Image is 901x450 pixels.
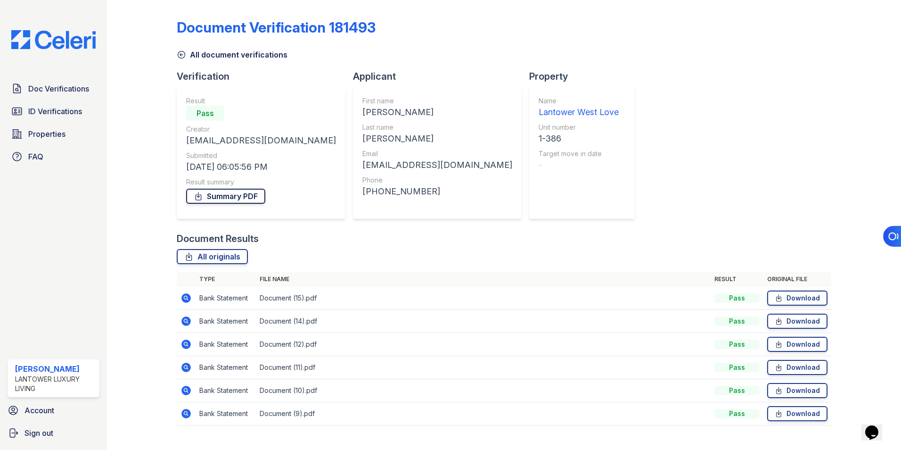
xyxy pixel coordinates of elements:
[362,185,512,198] div: [PHONE_NUMBER]
[25,405,54,416] span: Account
[8,147,99,166] a: FAQ
[177,49,287,60] a: All document verifications
[714,317,760,326] div: Pass
[4,401,103,420] a: Account
[4,30,103,49] img: CE_Logo_Blue-a8612792a0a2168367f1c8372b55b34899dd931a85d93a1a3d3e32e68fde9ad4.png
[711,272,763,287] th: Result
[539,149,619,158] div: Target move in date
[186,189,265,204] a: Summary PDF
[4,424,103,442] a: Sign out
[186,160,336,174] div: [DATE] 06:05:56 PM
[196,402,256,425] td: Bank Statement
[196,310,256,333] td: Bank Statement
[186,125,336,134] div: Creator
[15,363,96,375] div: [PERSON_NAME]
[28,151,43,162] span: FAQ
[196,356,256,379] td: Bank Statement
[362,123,512,132] div: Last name
[186,96,336,106] div: Result
[25,427,53,439] span: Sign out
[28,106,82,117] span: ID Verifications
[763,272,831,287] th: Original file
[186,177,336,187] div: Result summary
[714,293,760,303] div: Pass
[714,386,760,395] div: Pass
[196,333,256,356] td: Bank Statement
[362,96,512,106] div: First name
[714,363,760,372] div: Pass
[362,158,512,172] div: [EMAIL_ADDRESS][DOMAIN_NAME]
[196,379,256,402] td: Bank Statement
[362,132,512,145] div: [PERSON_NAME]
[353,70,529,83] div: Applicant
[539,106,619,119] div: Lantower West Love
[362,175,512,185] div: Phone
[767,383,827,398] a: Download
[196,287,256,310] td: Bank Statement
[767,291,827,306] a: Download
[196,272,256,287] th: Type
[186,151,336,160] div: Submitted
[28,128,66,140] span: Properties
[861,412,892,441] iframe: chat widget
[539,132,619,145] div: 1-386
[714,340,760,349] div: Pass
[256,272,711,287] th: File name
[177,70,353,83] div: Verification
[256,287,711,310] td: Document (15).pdf
[529,70,642,83] div: Property
[177,19,376,36] div: Document Verification 181493
[767,314,827,329] a: Download
[767,337,827,352] a: Download
[362,106,512,119] div: [PERSON_NAME]
[256,402,711,425] td: Document (9).pdf
[186,106,224,121] div: Pass
[714,409,760,418] div: Pass
[539,123,619,132] div: Unit number
[15,375,96,393] div: Lantower Luxury Living
[28,83,89,94] span: Doc Verifications
[256,310,711,333] td: Document (14).pdf
[8,125,99,143] a: Properties
[8,102,99,121] a: ID Verifications
[256,333,711,356] td: Document (12).pdf
[767,360,827,375] a: Download
[186,134,336,147] div: [EMAIL_ADDRESS][DOMAIN_NAME]
[539,158,619,172] div: -
[177,232,259,245] div: Document Results
[362,149,512,158] div: Email
[767,406,827,421] a: Download
[8,79,99,98] a: Doc Verifications
[539,96,619,119] a: Name Lantower West Love
[256,356,711,379] td: Document (11).pdf
[177,249,248,264] a: All originals
[539,96,619,106] div: Name
[256,379,711,402] td: Document (10).pdf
